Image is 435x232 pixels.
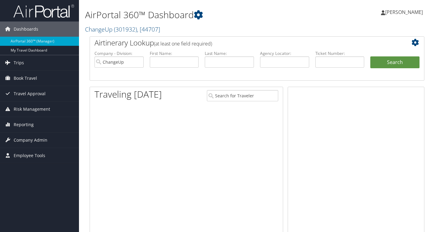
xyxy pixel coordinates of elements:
[114,25,137,33] span: ( 301932 )
[260,50,309,56] label: Agency Locator:
[14,148,45,163] span: Employee Tools
[137,25,160,33] span: , [ 44707 ]
[94,88,162,101] h1: Traveling [DATE]
[14,71,37,86] span: Book Travel
[94,38,392,48] h2: Airtinerary Lookup
[205,50,254,56] label: Last Name:
[150,50,199,56] label: First Name:
[14,22,38,37] span: Dashboards
[94,50,144,56] label: Company - Division:
[315,50,365,56] label: Ticket Number:
[381,3,429,21] a: [PERSON_NAME]
[14,55,24,70] span: Trips
[85,25,160,33] a: ChangeUp
[207,90,278,101] input: Search for Traveler
[13,4,74,18] img: airportal-logo.png
[370,56,420,69] button: Search
[385,9,423,15] span: [PERSON_NAME]
[85,8,314,21] h1: AirPortal 360™ Dashboard
[154,40,212,47] span: (at least one field required)
[14,102,50,117] span: Risk Management
[14,86,46,101] span: Travel Approval
[14,117,34,132] span: Reporting
[14,133,47,148] span: Company Admin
